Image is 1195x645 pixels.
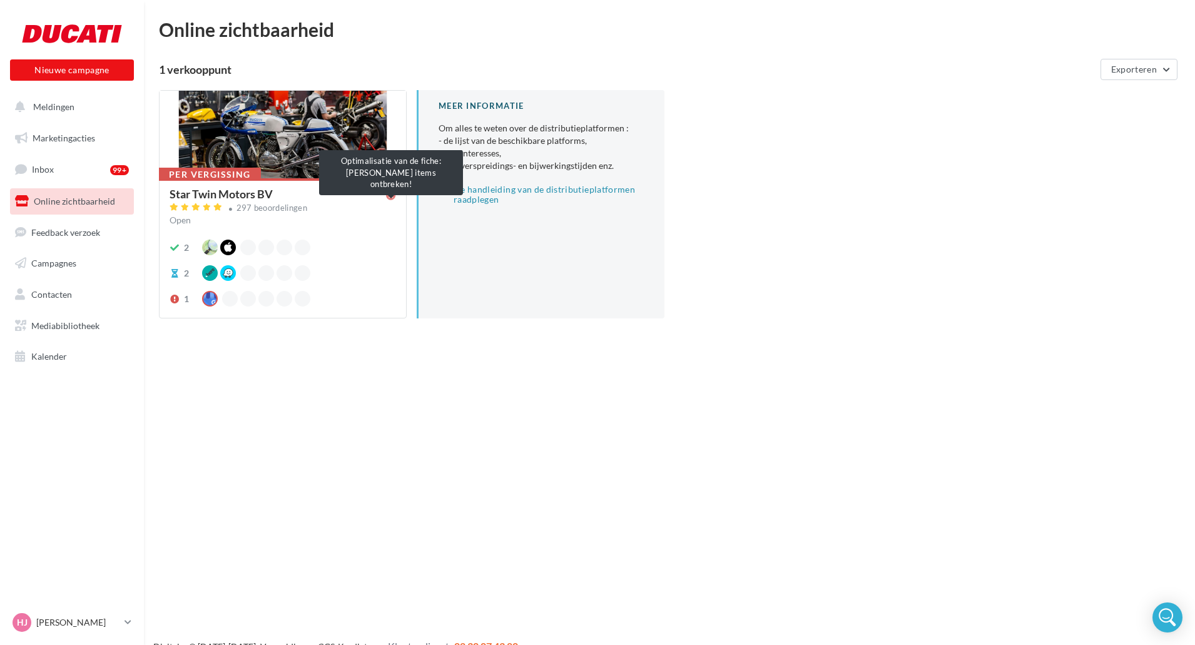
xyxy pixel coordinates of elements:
div: Per vergissing [159,168,261,181]
p: [PERSON_NAME] [36,616,119,629]
li: - de lijst van de beschikbare platforms, [439,135,644,147]
span: Inbox [32,164,54,175]
a: 297 beoordelingen [170,201,396,216]
div: 1 [184,293,189,305]
a: HJ [PERSON_NAME] [10,611,134,634]
span: Feedback verzoek [31,226,100,237]
div: 297 beoordelingen [236,204,308,212]
div: 99+ [110,165,129,175]
span: Mediabibliotheek [31,320,99,331]
a: Mediabibliotheek [8,313,136,339]
div: Meer informatie [439,100,644,112]
div: Star Twin Motors BV [170,188,273,200]
span: Contacten [31,289,72,300]
span: HJ [17,616,28,629]
p: Om alles te weten over de distributieplatformen : [439,122,644,172]
span: Exporteren [1111,64,1157,74]
button: Meldingen [8,94,131,120]
span: Online zichtbaarheid [34,196,115,206]
span: Marketingacties [33,133,95,143]
a: Contacten [8,282,136,308]
div: Online zichtbaarheid [159,20,1180,39]
span: Campagnes [31,258,76,268]
span: Meldingen [33,101,74,112]
a: Campagnes [8,250,136,277]
a: Marketingacties [8,125,136,151]
button: Nieuwe campagne [10,59,134,81]
div: Optimalisatie van de fiche: [PERSON_NAME] items ontbreken! [319,150,463,195]
a: De handleiding van de distributieplatformen raadplegen [439,182,644,207]
li: - hun interesses, [439,147,644,160]
a: Kalender [8,343,136,370]
button: Exporteren [1101,59,1178,80]
a: Online zichtbaarheid [8,188,136,215]
a: Feedback verzoek [8,220,136,246]
div: 1 verkooppunt [159,64,1096,75]
div: 2 [184,241,189,254]
div: 2 [184,267,189,280]
a: Inbox99+ [8,156,136,183]
span: Kalender [31,351,67,362]
li: - hun verspreidings- en bijwerkingstijden enz. [439,160,644,172]
span: Open [170,215,191,225]
div: Open Intercom Messenger [1152,602,1182,632]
